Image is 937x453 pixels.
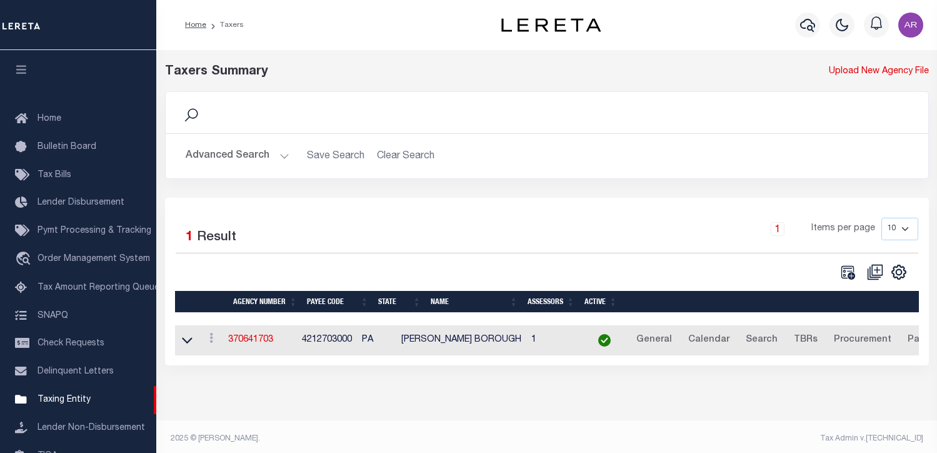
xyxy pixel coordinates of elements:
td: PA [357,325,396,356]
a: 370641703 [228,335,273,344]
span: Lender Non-Disbursement [38,424,145,432]
th: Active: activate to sort column ascending [579,291,622,313]
td: [PERSON_NAME] BOROUGH [396,325,526,356]
span: Taxing Entity [38,395,91,404]
th: Assessors: activate to sort column ascending [523,291,579,313]
th: State: activate to sort column ascending [373,291,426,313]
span: Home [38,115,61,123]
div: Taxers Summary [165,63,733,81]
div: 2025 © [PERSON_NAME]. [161,433,547,444]
img: logo-dark.svg [501,18,601,32]
span: Delinquent Letters [38,367,114,376]
th: Payee Code: activate to sort column ascending [302,291,373,313]
span: Lender Disbursement [38,198,124,207]
span: Tax Amount Reporting Queue [38,283,159,292]
span: Items per page [811,222,875,236]
img: svg+xml;base64,PHN2ZyB4bWxucz0iaHR0cDovL3d3dy53My5vcmcvMjAwMC9zdmciIHBvaW50ZXItZXZlbnRzPSJub25lIi... [898,13,923,38]
button: Advanced Search [186,144,289,168]
td: 1 [526,325,583,356]
a: Home [185,21,206,29]
span: Order Management System [38,255,150,263]
label: Result [197,228,236,248]
div: Tax Admin v.[TECHNICAL_ID] [556,433,923,444]
span: Tax Bills [38,171,71,180]
span: Pymt Processing & Tracking [38,227,151,235]
a: TBRs [788,330,823,350]
span: SNAPQ [38,311,68,320]
a: General [631,330,678,350]
a: 1 [771,222,784,236]
a: Search [740,330,783,350]
th: Agency Number: activate to sort column ascending [228,291,302,313]
span: Bulletin Board [38,143,96,151]
span: 1 [186,231,193,244]
th: Name: activate to sort column ascending [426,291,523,313]
a: Calendar [683,330,735,350]
a: Upload New Agency File [829,65,929,79]
li: Taxers [206,19,244,31]
i: travel_explore [15,252,35,268]
span: Check Requests [38,339,104,348]
td: 4212703000 [297,325,357,356]
a: Procurement [828,330,897,350]
img: check-icon-green.svg [598,334,611,347]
